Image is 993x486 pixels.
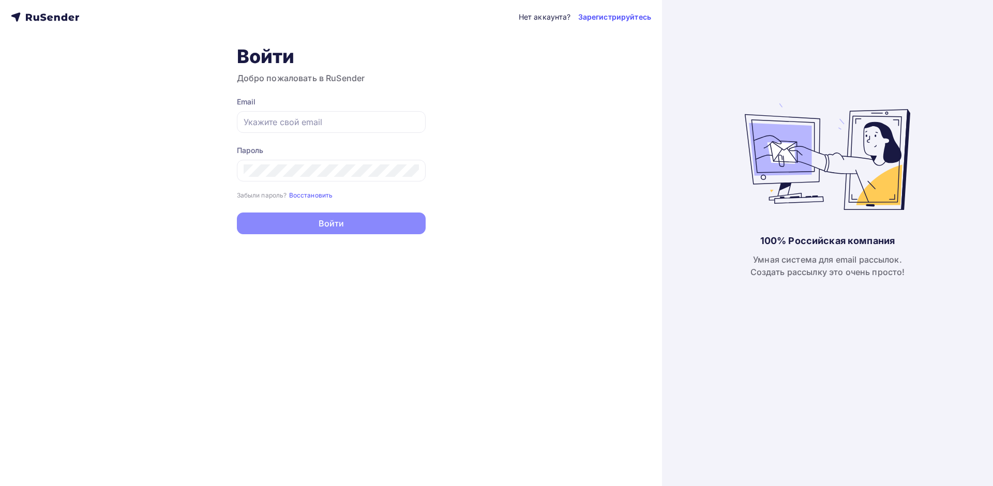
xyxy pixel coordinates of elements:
[244,116,419,128] input: Укажите свой email
[237,145,426,156] div: Пароль
[237,72,426,84] h3: Добро пожаловать в RuSender
[578,12,651,22] a: Зарегистрируйтесь
[237,191,287,199] small: Забыли пароль?
[237,97,426,107] div: Email
[237,45,426,68] h1: Войти
[289,191,333,199] small: Восстановить
[237,212,426,234] button: Войти
[289,190,333,199] a: Восстановить
[750,253,905,278] div: Умная система для email рассылок. Создать рассылку это очень просто!
[760,235,895,247] div: 100% Российская компания
[519,12,571,22] div: Нет аккаунта?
